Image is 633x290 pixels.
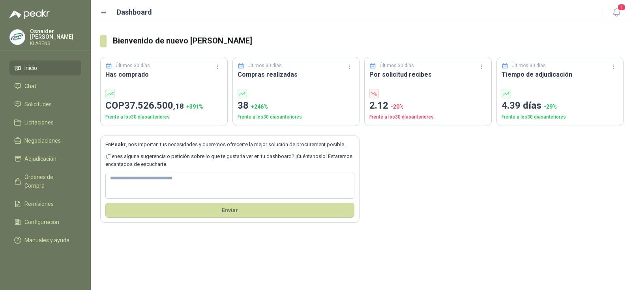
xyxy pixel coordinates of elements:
span: Chat [24,82,36,90]
button: Envíar [105,203,354,218]
a: Chat [9,79,81,94]
span: 37.526.500 [124,100,184,111]
p: En , nos importan tus necesidades y queremos ofrecerte la mejor solución de procurement posible. [105,141,354,149]
p: KLARENS [30,41,81,46]
p: Osnaider [PERSON_NAME] [30,28,81,40]
p: Últimos 30 días [511,62,546,70]
p: 2.12 [369,98,487,113]
a: Adjudicación [9,151,81,166]
span: 1 [617,4,626,11]
a: Configuración [9,215,81,230]
span: Configuración [24,218,59,226]
p: COP [105,98,223,113]
p: 38 [238,98,355,113]
a: Remisiones [9,196,81,211]
span: Adjudicación [24,154,56,163]
span: Inicio [24,64,37,72]
p: 4.39 días [502,98,619,113]
span: + 246 % [251,104,268,110]
p: Últimos 30 días [380,62,414,70]
p: Últimos 30 días [247,62,282,70]
a: Negociaciones [9,133,81,148]
h3: Compras realizadas [238,70,355,79]
a: Manuales y ayuda [9,233,81,248]
img: Company Logo [10,30,25,45]
p: Últimos 30 días [116,62,150,70]
a: Solicitudes [9,97,81,112]
span: ,18 [173,102,184,111]
span: Manuales y ayuda [24,236,69,245]
h3: Tiempo de adjudicación [502,70,619,79]
img: Logo peakr [9,9,50,19]
span: Órdenes de Compra [24,173,74,190]
h1: Dashboard [117,7,152,18]
p: Frente a los 30 días anteriores [502,113,619,121]
p: ¿Tienes alguna sugerencia o petición sobre lo que te gustaría ver en tu dashboard? ¡Cuéntanoslo! ... [105,153,354,169]
span: -29 % [544,104,557,110]
span: Remisiones [24,200,54,208]
button: 1 [609,6,624,20]
h3: Has comprado [105,70,223,79]
span: Solicitudes [24,100,52,109]
a: Órdenes de Compra [9,169,81,193]
span: Negociaciones [24,136,61,145]
h3: Bienvenido de nuevo [PERSON_NAME] [113,35,624,47]
p: Frente a los 30 días anteriores [369,113,487,121]
b: Peakr [111,141,126,147]
p: Frente a los 30 días anteriores [238,113,355,121]
span: Licitaciones [24,118,54,127]
a: Inicio [9,60,81,75]
span: + 391 % [186,104,203,110]
span: -20 % [391,104,404,110]
p: Frente a los 30 días anteriores [105,113,223,121]
h3: Por solicitud recibes [369,70,487,79]
a: Licitaciones [9,115,81,130]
